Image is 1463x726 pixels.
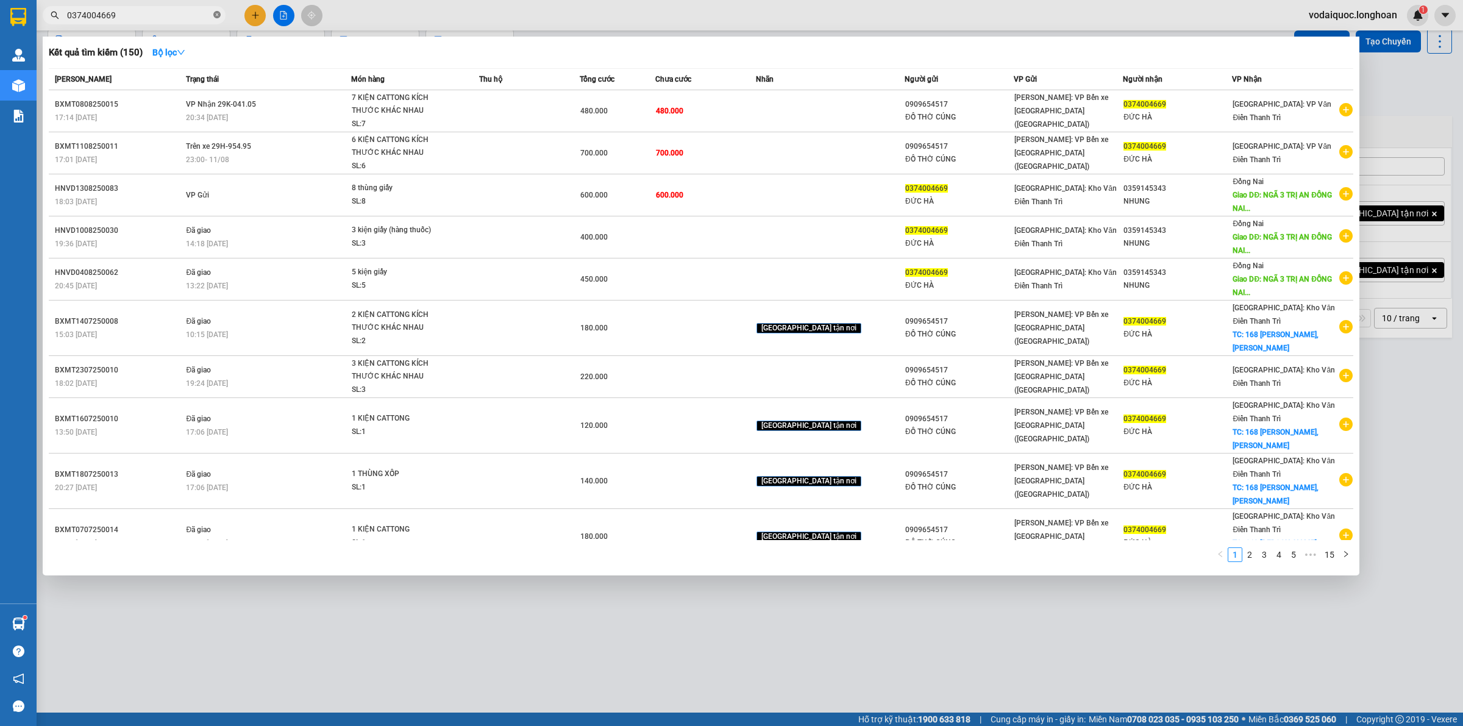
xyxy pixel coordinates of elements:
span: VP Gửi [186,191,209,199]
div: SL: 1 [352,536,443,550]
span: plus-circle [1339,473,1353,486]
span: 19:24 [DATE] [186,379,228,388]
a: 3 [1258,548,1271,561]
span: Đã giao [186,268,211,277]
div: ĐỨC HÀ [905,279,1013,292]
div: SL: 1 [352,481,443,494]
span: [GEOGRAPHIC_DATA]: VP Văn Điển Thanh Trì [1233,100,1331,122]
div: NHUNG [1123,195,1231,208]
div: 0359145343 [1123,224,1231,237]
span: [GEOGRAPHIC_DATA]: Kho Văn Điển Thanh Trì [1233,401,1335,423]
div: ĐỨC HÀ [1123,481,1231,494]
div: 0909654517 [905,140,1013,153]
span: [GEOGRAPHIC_DATA]: Kho Văn Điển Thanh Trì [1233,366,1335,388]
div: BXMT1108250011 [55,140,182,153]
span: VP Nhận 29K-041.05 [186,100,256,109]
span: search [51,11,59,20]
div: SL: 5 [352,279,443,293]
span: 0374004669 [1123,366,1166,374]
div: SL: 7 [352,118,443,131]
span: Thu hộ [479,75,502,84]
div: ĐỨC HÀ [1123,328,1231,341]
span: TC: 168 [PERSON_NAME],[PERSON_NAME] [1233,330,1319,352]
div: SL: 6 [352,160,443,173]
img: solution-icon [12,110,25,123]
span: 09:24 [DATE] [186,539,228,547]
sup: 1 [23,616,27,619]
span: 120.000 [580,421,608,430]
span: plus-circle [1339,187,1353,201]
div: 0359145343 [1123,266,1231,279]
span: 0374004669 [905,184,948,193]
img: warehouse-icon [12,49,25,62]
div: HNVD1308250083 [55,182,182,195]
div: ĐỒ THỜ CÚNG [905,377,1013,390]
div: NHUNG [1123,279,1231,292]
span: TC: 168 [PERSON_NAME],[PERSON_NAME] [1233,539,1319,561]
span: Trên xe 29H-954.95 [186,142,251,151]
span: Đã giao [186,317,211,326]
span: [GEOGRAPHIC_DATA]: Kho Văn Điển Thanh Trì [1233,512,1335,534]
a: 2 [1243,548,1256,561]
span: ••• [1301,547,1320,562]
span: [GEOGRAPHIC_DATA]: VP Văn Điển Thanh Trì [1233,142,1331,164]
span: down [177,48,185,57]
img: logo-vxr [10,8,26,26]
div: ĐỒ THỜ CÚNG [905,536,1013,549]
span: Người gửi [905,75,938,84]
div: BXMT1407250008 [55,315,182,328]
span: 180.000 [580,324,608,332]
div: 0359145343 [1123,182,1231,195]
span: Đồng Nai [1233,219,1264,228]
span: notification [13,673,24,685]
span: 180.000 [580,532,608,541]
span: 600.000 [656,191,683,199]
div: 1 KIỆN CATTONG [352,412,443,425]
span: Chưa cước [655,75,691,84]
span: [GEOGRAPHIC_DATA] tận nơi [756,323,861,334]
span: 700.000 [580,149,608,157]
span: Giao DĐ: NGÃ 3 TRỊ AN ĐỒNG NAI... [1233,233,1331,255]
div: 0909654517 [905,413,1013,425]
div: 0909654517 [905,98,1013,111]
span: Giao DĐ: NGÃ 3 TRỊ AN ĐỒNG NAI... [1233,275,1331,297]
span: Giao DĐ: NGÃ 3 TRỊ AN ĐỒNG NAI... [1233,191,1331,213]
span: plus-circle [1339,320,1353,333]
div: HNVD0408250062 [55,266,182,279]
input: Tìm tên, số ĐT hoặc mã đơn [67,9,211,22]
span: VP Nhận [1232,75,1262,84]
span: TC: 168 [PERSON_NAME],[PERSON_NAME] [1233,428,1319,450]
li: 1 [1228,547,1242,562]
span: 0374004669 [1123,415,1166,423]
span: 600.000 [580,191,608,199]
strong: CSKH: [34,26,65,37]
strong: PHIẾU DÁN LÊN HÀNG [86,5,246,22]
li: Previous Page [1213,547,1228,562]
span: 18:06:17 [DATE] [5,84,76,94]
span: right [1342,550,1350,558]
span: left [1217,550,1224,558]
div: 7 KIỆN CATTONG KÍCH THƯỚC KHÁC NHAU [352,91,443,118]
div: 1 KIỆN CATTONG [352,523,443,536]
span: [PERSON_NAME]: VP Bến xe [GEOGRAPHIC_DATA] ([GEOGRAPHIC_DATA]) [1014,135,1108,171]
span: Mã đơn: BXMT1308250016 [5,65,188,82]
div: 5 kiện giấy [352,266,443,279]
span: [PERSON_NAME]: VP Bến xe [GEOGRAPHIC_DATA] ([GEOGRAPHIC_DATA]) [1014,463,1108,499]
div: BXMT1607250010 [55,413,182,425]
a: 4 [1272,548,1286,561]
div: NHUNG [1123,237,1231,250]
li: 4 [1272,547,1286,562]
span: [GEOGRAPHIC_DATA]: Kho Văn Điển Thanh Trì [1233,304,1335,326]
span: [PERSON_NAME]: VP Bến xe [GEOGRAPHIC_DATA] ([GEOGRAPHIC_DATA]) [1014,359,1108,394]
span: 0374004669 [1123,317,1166,326]
span: Người nhận [1123,75,1162,84]
span: plus-circle [1339,418,1353,431]
span: CÔNG TY TNHH CHUYỂN PHÁT NHANH BẢO AN [96,26,243,48]
span: close-circle [213,10,221,21]
span: [PERSON_NAME]: VP Bến xe [GEOGRAPHIC_DATA] ([GEOGRAPHIC_DATA]) [1014,93,1108,129]
div: ĐỒ THỜ CÚNG [905,425,1013,438]
span: [PERSON_NAME] [55,75,112,84]
div: ĐỨC HÀ [905,237,1013,250]
img: warehouse-icon [12,79,25,92]
span: [GEOGRAPHIC_DATA]: Kho Văn Điển Thanh Trì [1014,268,1117,290]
